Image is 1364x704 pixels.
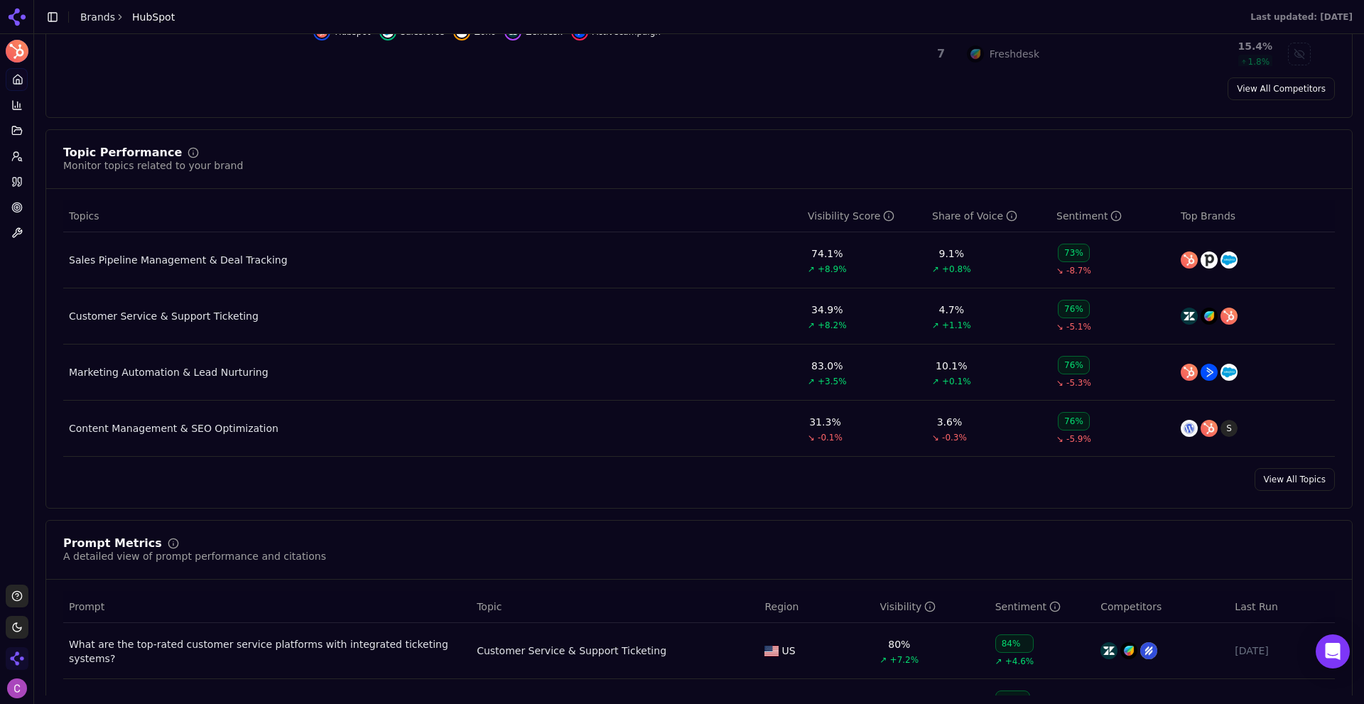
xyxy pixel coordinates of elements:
[880,600,936,614] div: Visibility
[1051,200,1175,232] th: sentiment
[808,432,815,443] span: ↘
[69,637,465,666] a: What are the top-rated customer service platforms with integrated ticketing systems?
[1220,251,1238,269] img: salesforce
[1066,377,1091,389] span: -5.3%
[880,654,887,666] span: ↗
[63,200,1335,457] div: Data table
[477,644,666,658] div: Customer Service & Support Ticketing
[929,45,953,63] div: 7
[1181,209,1235,223] span: Top Brands
[1220,364,1238,381] img: salesforce
[1066,265,1091,276] span: -8.7%
[69,421,278,435] a: Content Management & SEO Optimization
[811,247,843,261] div: 74.1%
[1181,308,1198,325] img: zendesk
[781,644,795,658] span: US
[1058,244,1090,262] div: 73%
[995,656,1002,667] span: ↗
[932,264,939,275] span: ↗
[1056,265,1063,276] span: ↘
[926,200,1051,232] th: shareOfVoice
[932,376,939,387] span: ↗
[69,309,259,323] a: Customer Service & Support Ticketing
[69,253,288,267] a: Sales Pipeline Management & Deal Tracking
[63,200,802,232] th: Topics
[80,11,115,23] a: Brands
[1100,600,1162,614] span: Competitors
[802,200,926,232] th: visibilityScore
[1229,591,1335,623] th: Last Run
[924,33,1324,75] tr: 7freshdeskFreshdesk15.4%1.8%Show freshdesk data
[888,637,910,651] div: 80%
[937,415,963,429] div: 3.6%
[932,209,1017,223] div: Share of Voice
[6,647,28,670] button: Open organization switcher
[63,147,182,158] div: Topic Performance
[1056,209,1122,223] div: Sentiment
[1235,600,1277,614] span: Last Run
[1120,642,1137,659] img: freshdesk
[1248,56,1270,67] span: 1.8 %
[69,209,99,223] span: Topics
[6,40,28,63] button: Current brand: HubSpot
[995,634,1034,653] div: 84%
[811,303,843,317] div: 34.9%
[69,365,269,379] a: Marketing Automation & Lead Nurturing
[1095,591,1229,623] th: Competitors
[967,45,984,63] img: freshdesk
[471,591,759,623] th: Topic
[942,376,971,387] span: +0.1%
[1201,308,1218,325] img: freshdesk
[132,10,175,24] span: HubSpot
[1005,656,1034,667] span: +4.6%
[7,678,27,698] button: Open user button
[1250,11,1353,23] div: Last updated: [DATE]
[477,600,502,614] span: Topic
[811,359,843,373] div: 83.0%
[818,264,847,275] span: +8.9%
[1140,642,1157,659] img: help scout
[1235,644,1329,658] div: [DATE]
[890,654,919,666] span: +7.2%
[69,600,104,614] span: Prompt
[1100,642,1117,659] img: zendesk
[1056,321,1063,332] span: ↘
[63,591,471,623] th: Prompt
[764,600,799,614] span: Region
[808,209,894,223] div: Visibility Score
[1220,308,1238,325] img: hubspot
[1058,300,1090,318] div: 76%
[942,320,971,331] span: +1.1%
[990,591,1095,623] th: sentiment
[942,264,971,275] span: +0.8%
[1228,77,1335,100] a: View All Competitors
[1201,364,1218,381] img: activecampaign
[1056,377,1063,389] span: ↘
[1181,420,1198,437] img: wordpress
[808,376,815,387] span: ↗
[939,247,965,261] div: 9.1%
[1066,433,1091,445] span: -5.9%
[939,303,965,317] div: 4.7%
[1175,200,1335,232] th: Top Brands
[808,264,815,275] span: ↗
[1168,39,1272,53] div: 15.4 %
[6,647,28,670] img: Cognizo
[1201,251,1218,269] img: pipedrive
[808,320,815,331] span: ↗
[942,432,967,443] span: -0.3%
[764,646,779,656] img: US flag
[1058,412,1090,430] div: 76%
[7,678,27,698] img: Chris Abouraad
[932,320,939,331] span: ↗
[1288,43,1311,65] button: Show freshdesk data
[995,600,1061,614] div: Sentiment
[1056,433,1063,445] span: ↘
[809,415,840,429] div: 31.3%
[63,549,326,563] div: A detailed view of prompt performance and citations
[1181,251,1198,269] img: hubspot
